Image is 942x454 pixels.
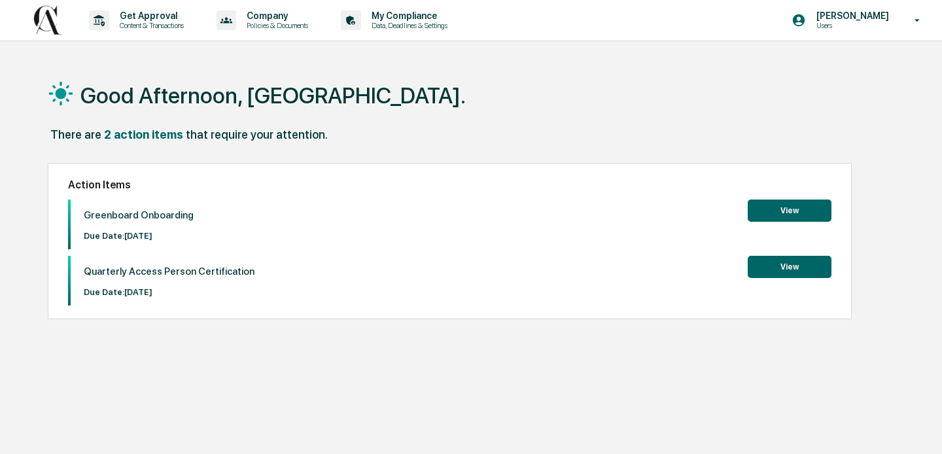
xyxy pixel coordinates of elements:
[109,10,190,21] p: Get Approval
[31,5,63,35] img: logo
[748,203,831,216] a: View
[236,10,315,21] p: Company
[68,179,831,191] h2: Action Items
[236,21,315,30] p: Policies & Documents
[186,128,328,141] div: that require your attention.
[84,287,254,297] p: Due Date: [DATE]
[361,21,454,30] p: Data, Deadlines & Settings
[806,21,896,30] p: Users
[84,266,254,277] p: Quarterly Access Person Certification
[361,10,454,21] p: My Compliance
[748,200,831,222] button: View
[806,10,896,21] p: [PERSON_NAME]
[84,209,194,221] p: Greenboard Onboarding
[104,128,183,141] div: 2 action items
[50,128,101,141] div: There are
[748,260,831,272] a: View
[748,256,831,278] button: View
[109,21,190,30] p: Content & Transactions
[80,82,466,109] h1: Good Afternoon, [GEOGRAPHIC_DATA].
[84,231,194,241] p: Due Date: [DATE]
